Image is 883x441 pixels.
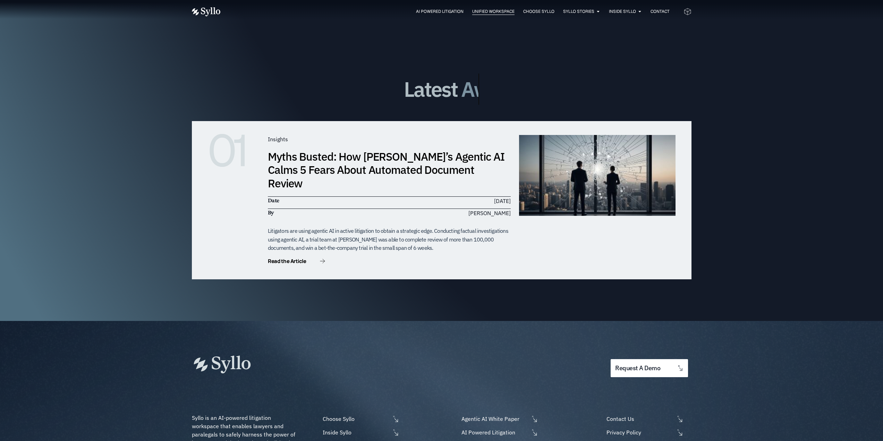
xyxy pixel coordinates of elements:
a: Choose Syllo [321,415,399,423]
span: [PERSON_NAME] [468,209,511,217]
a: Choose Syllo [523,8,554,15]
span: Privacy Policy [605,428,674,436]
a: Contact Us [605,415,691,423]
a: Read the Article [268,258,325,265]
span: request a demo [615,365,660,372]
nav: Menu [234,8,670,15]
span: Latest [404,74,457,105]
a: Inside Syllo [321,428,399,436]
span: Agentic AI White Paper [460,415,529,423]
a: Contact [651,8,670,15]
img: Vector [192,7,220,16]
div: Menu Toggle [234,8,670,15]
a: request a demo [611,359,688,378]
span: Award [461,78,519,101]
a: Myths Busted: How [PERSON_NAME]’s Agentic AI Calms 5 Fears About Automated Document Review [268,149,504,190]
a: Agentic AI White Paper [460,415,538,423]
a: Unified Workspace [472,8,515,15]
h6: 01 [207,135,260,166]
a: Syllo Stories [563,8,594,15]
div: Litigators are using agentic AI in active litigation to obtain a strategic edge. Conducting factu... [268,227,511,252]
span: Choose Syllo [321,415,390,423]
span: Read the Article [268,258,306,264]
img: muthsBusted [519,135,676,216]
span: Inside Syllo [321,428,390,436]
a: AI Powered Litigation [460,428,538,436]
span: Insights [268,136,288,143]
span: Contact Us [605,415,674,423]
a: Privacy Policy [605,428,691,436]
a: AI Powered Litigation [416,8,464,15]
h6: By [268,209,386,217]
time: [DATE] [494,197,511,204]
a: Inside Syllo [609,8,636,15]
h6: Date [268,197,386,204]
span: AI Powered Litigation [460,428,529,436]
